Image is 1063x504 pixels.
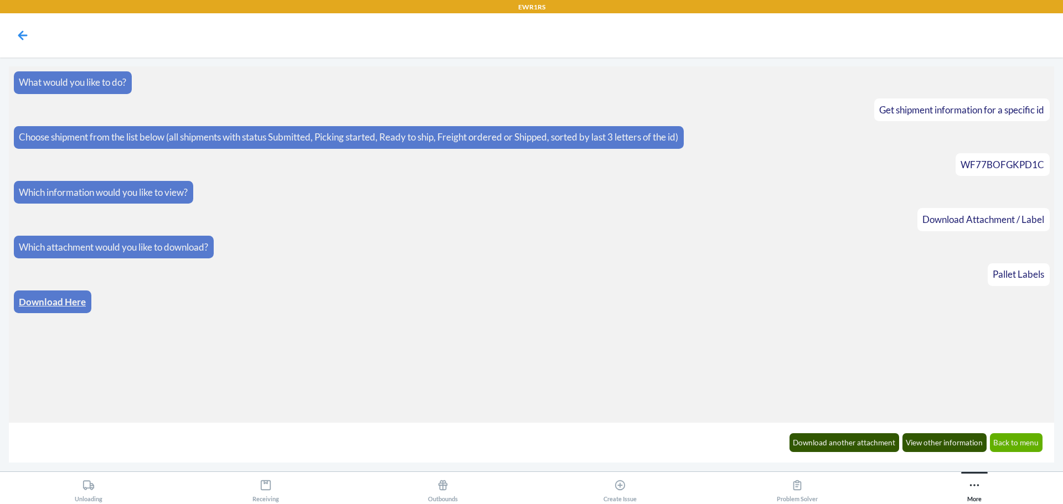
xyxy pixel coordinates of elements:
[252,475,279,502] div: Receiving
[19,130,678,144] p: Choose shipment from the list below (all shipments with status Submitted, Picking started, Ready ...
[75,475,102,502] div: Unloading
[967,475,982,502] div: More
[922,214,1044,225] span: Download Attachment / Label
[961,159,1044,170] span: WF77BOFGKPD1C
[19,185,188,200] p: Which information would you like to view?
[886,472,1063,502] button: More
[19,240,208,254] p: Which attachment would you like to download?
[428,475,458,502] div: Outbounds
[990,433,1043,452] button: Back to menu
[19,75,126,90] p: What would you like to do?
[993,268,1044,280] span: Pallet Labels
[777,475,818,502] div: Problem Solver
[879,104,1044,116] span: Get shipment information for a specific id
[902,433,987,452] button: View other information
[354,472,531,502] button: Outbounds
[19,296,86,308] a: Download Here
[789,433,900,452] button: Download another attachment
[518,2,545,12] p: EWR1RS
[177,472,354,502] button: Receiving
[709,472,886,502] button: Problem Solver
[531,472,709,502] button: Create Issue
[603,475,637,502] div: Create Issue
